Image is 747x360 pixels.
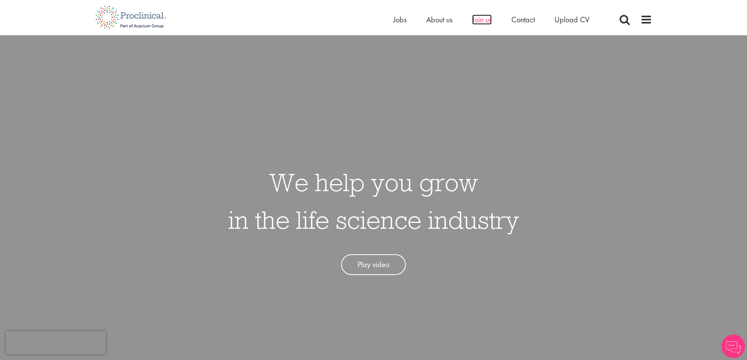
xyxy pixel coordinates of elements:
[554,14,589,25] a: Upload CV
[393,14,407,25] a: Jobs
[228,163,519,239] h1: We help you grow in the life science industry
[426,14,453,25] a: About us
[511,14,535,25] a: Contact
[472,14,492,25] a: Join us
[341,254,406,275] a: Play video
[722,335,745,358] img: Chatbot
